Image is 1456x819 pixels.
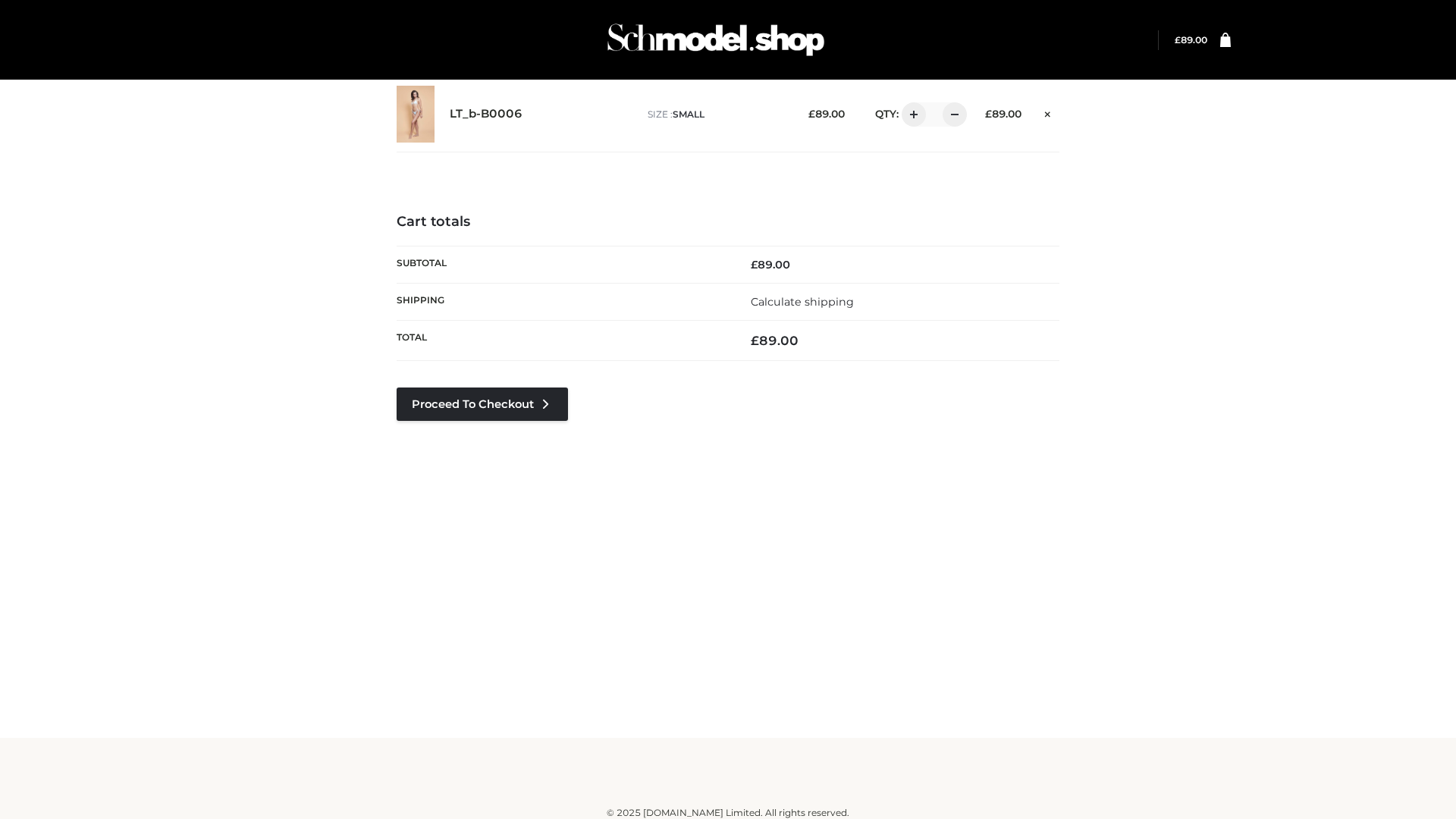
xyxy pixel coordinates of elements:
a: Calculate shipping [751,295,854,309]
bdi: 89.00 [751,333,799,348]
bdi: 89.00 [985,108,1021,120]
bdi: 89.00 [1175,34,1207,45]
div: QTY: [860,102,962,127]
p: size : [648,108,785,121]
bdi: 89.00 [808,108,845,120]
th: Shipping [397,283,728,320]
span: £ [1175,34,1181,45]
span: £ [985,108,992,120]
h4: Cart totals [397,214,1059,231]
bdi: 89.00 [751,258,790,271]
a: Remove this item [1037,102,1059,122]
img: Schmodel Admin 964 [602,10,830,70]
span: £ [808,108,815,120]
a: Proceed to Checkout [397,388,568,421]
span: SMALL [673,108,704,120]
th: Total [397,321,728,361]
th: Subtotal [397,246,728,283]
a: LT_b-B0006 [450,107,522,121]
a: £89.00 [1175,34,1207,45]
span: £ [751,258,758,271]
span: £ [751,333,759,348]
